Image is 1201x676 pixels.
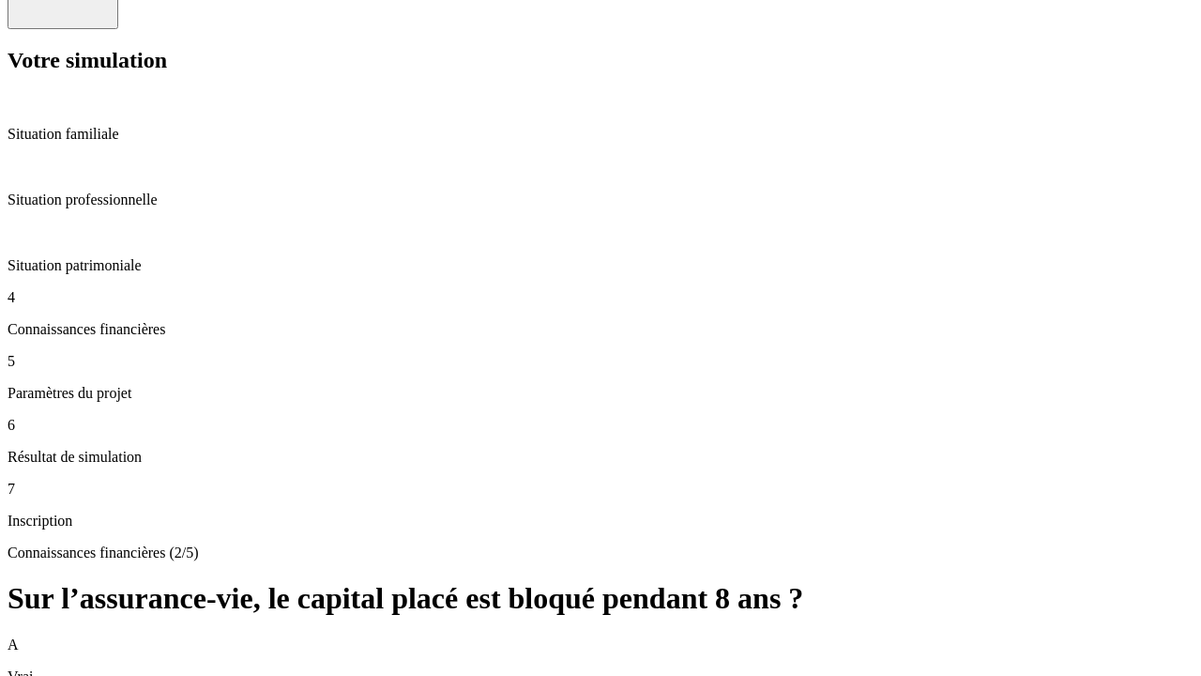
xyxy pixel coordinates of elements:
p: Situation familiale [8,126,1193,143]
p: 4 [8,289,1193,306]
p: Connaissances financières [8,321,1193,338]
h1: Sur l’assurance-vie, le capital placé est bloqué pendant 8 ans ? [8,581,1193,616]
h2: Votre simulation [8,48,1193,73]
p: Situation professionnelle [8,192,1193,208]
p: 5 [8,353,1193,370]
p: 7 [8,481,1193,498]
p: A [8,637,1193,653]
p: 6 [8,417,1193,434]
p: Paramètres du projet [8,385,1193,402]
p: Inscription [8,513,1193,530]
p: Résultat de simulation [8,449,1193,466]
p: Connaissances financières (2/5) [8,545,1193,561]
p: Situation patrimoniale [8,257,1193,274]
